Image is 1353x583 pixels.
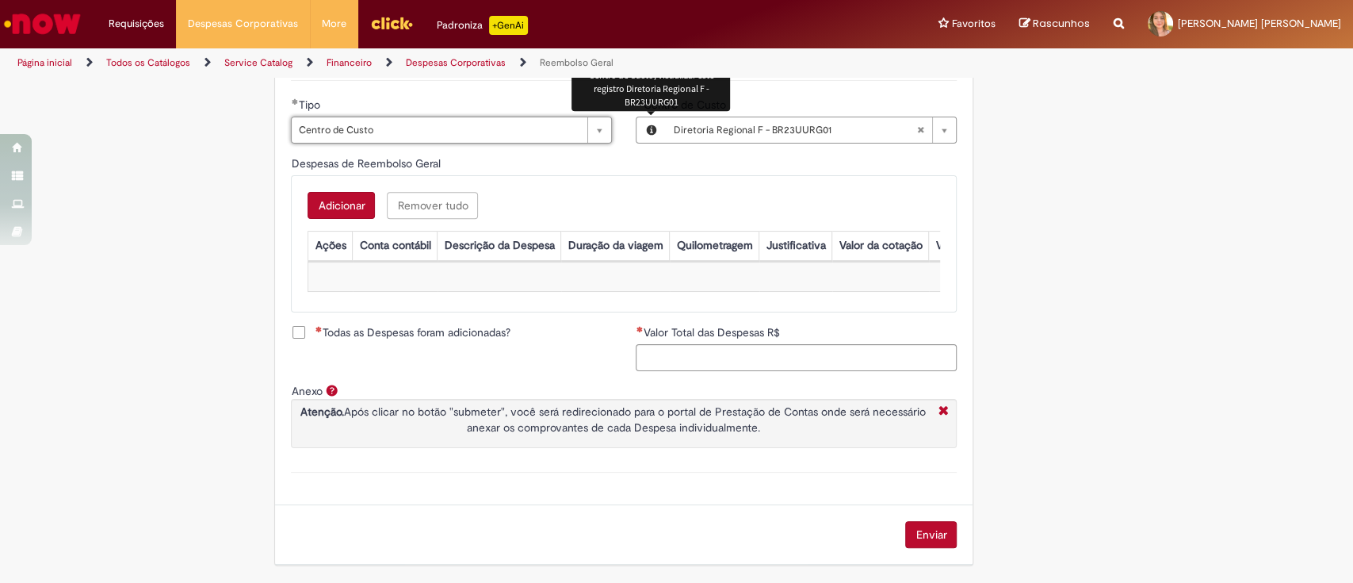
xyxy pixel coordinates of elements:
a: Rascunhos [1019,17,1090,32]
a: Financeiro [327,56,372,69]
a: Página inicial [17,56,72,69]
img: click_logo_yellow_360x200.png [370,11,413,35]
input: Valor Total das Despesas R$ [636,344,957,371]
span: Centro de Custo [298,117,579,143]
abbr: Limpar campo Centro de Custo [908,117,932,143]
span: Diretoria Regional F - BR23UURG01 [673,117,916,143]
i: Fechar More information Por anexo [934,404,952,420]
p: Após clicar no botão "submeter", você será redirecionado para o portal de Prestação de Contas ond... [296,404,930,435]
span: Obrigatório Preenchido [291,98,298,105]
a: Todos os Catálogos [106,56,190,69]
span: More [322,16,346,32]
strong: Atenção. [300,405,344,419]
th: Duração da viagem [561,231,670,260]
span: Ajuda para Anexo [322,384,341,397]
th: Valor por Litro [929,231,1013,260]
a: Reembolso Geral [540,56,613,69]
button: Add a row for Despesas de Reembolso Geral [308,192,375,219]
th: Justificativa [759,231,832,260]
th: Descrição da Despesa [438,231,561,260]
span: Despesas Corporativas [188,16,298,32]
th: Conta contábil [353,231,438,260]
span: Favoritos [952,16,996,32]
a: Despesas Corporativas [406,56,506,69]
th: Valor da cotação [832,231,929,260]
img: ServiceNow [2,8,83,40]
span: [PERSON_NAME] [PERSON_NAME] [1178,17,1341,30]
span: Requisições [109,16,164,32]
span: Tipo [298,98,323,112]
span: Necessários [315,326,322,332]
th: Ações [308,231,353,260]
th: Quilometragem [670,231,759,260]
button: Centro de Custo, Visualizar este registro Diretoria Regional F - BR23UURG01 [636,117,665,143]
span: Valor Total das Despesas R$ [643,325,782,339]
ul: Trilhas de página [12,48,890,78]
button: Enviar [905,521,957,548]
a: Service Catalog [224,56,292,69]
span: Todas as Despesas foram adicionadas? [315,324,510,340]
span: Rascunhos [1033,16,1090,31]
a: Diretoria Regional F - BR23UURG01Limpar campo Centro de Custo [665,117,956,143]
p: +GenAi [489,16,528,35]
div: Centro de Custo, Visualizar este registro Diretoria Regional F - BR23UURG01 [571,66,730,111]
span: Despesas de Reembolso Geral [291,156,443,171]
label: Anexo [291,384,322,398]
div: Padroniza [437,16,528,35]
span: Necessários [636,326,643,332]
